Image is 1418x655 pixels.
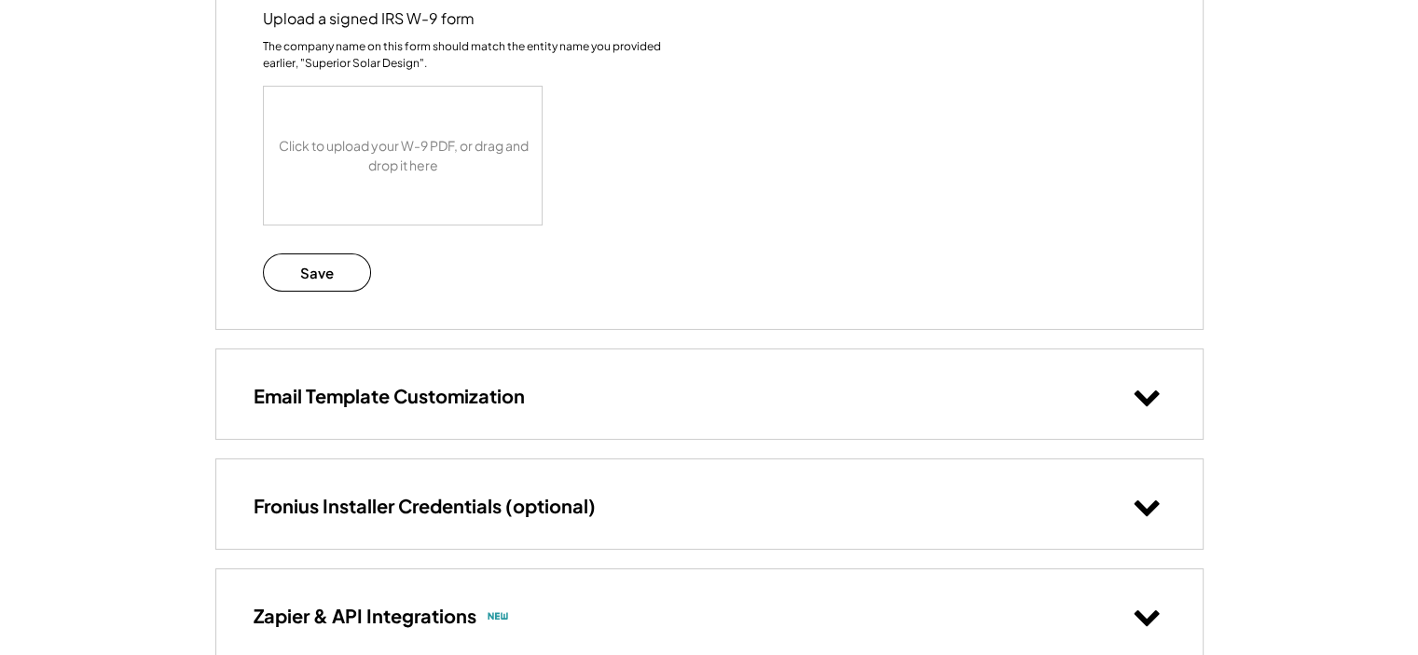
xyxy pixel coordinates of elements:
[254,384,525,408] h3: Email Template Customization
[263,38,682,72] div: The company name on this form should match the entity name you provided earlier, "Superior Solar ...
[254,494,596,518] h3: Fronius Installer Credentials (optional)
[263,9,475,29] div: Upload a signed IRS W-9 form
[254,604,476,628] h3: Zapier & API Integrations
[264,87,544,225] div: Click to upload your W-9 PDF, or drag and drop it here
[263,253,372,292] button: Save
